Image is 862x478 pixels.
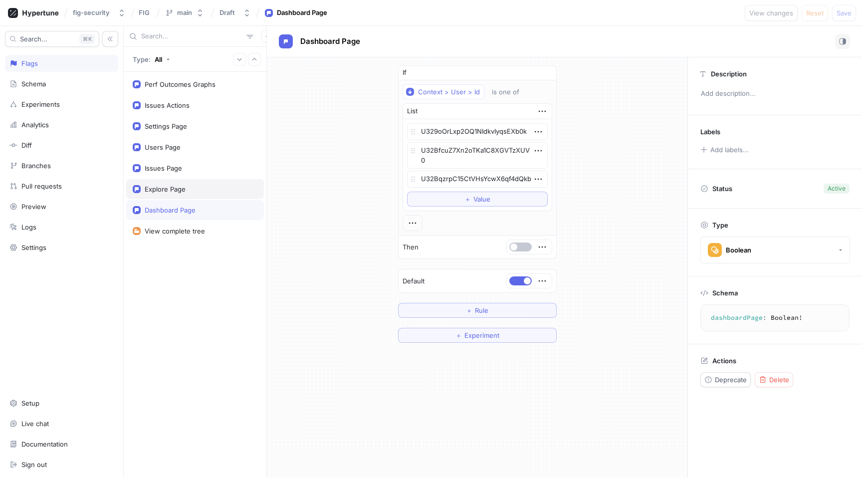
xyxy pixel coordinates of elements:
[832,5,856,21] button: Save
[697,143,752,156] button: Add labels...
[145,206,196,214] div: Dashboard Page
[277,8,327,18] div: Dashboard Page
[21,203,46,211] div: Preview
[21,100,60,108] div: Experiments
[145,143,181,151] div: Users Page
[407,142,548,169] textarea: U32BfcuZ7Xn2oTKa1C8XGVTzXUV0
[407,123,548,140] textarea: U329oOrLxp2OQ1NIdkvIyqsEXb0k
[21,182,62,190] div: Pull requests
[21,59,38,67] div: Flags
[403,68,407,78] p: If
[700,128,720,136] p: Labels
[802,5,828,21] button: Reset
[161,4,208,21] button: main
[712,289,738,297] p: Schema
[139,9,150,16] span: FIG
[696,85,854,102] p: Add description...
[487,84,534,99] button: is one of
[700,237,850,263] button: Boolean
[407,192,548,207] button: ＋Value
[21,420,49,428] div: Live chat
[473,196,490,202] span: Value
[705,309,845,327] textarea: dashboardPage: Boolean!
[749,10,793,16] span: View changes
[21,461,47,469] div: Sign out
[726,246,751,254] div: Boolean
[21,223,36,231] div: Logs
[155,55,162,63] div: All
[403,242,419,252] p: Then
[215,4,255,21] button: Draft
[712,221,728,229] p: Type
[806,10,824,16] span: Reset
[21,121,49,129] div: Analytics
[828,184,846,193] div: Active
[21,141,32,149] div: Diff
[700,372,751,387] button: Deprecate
[745,5,798,21] button: View changes
[145,185,186,193] div: Explore Page
[233,53,246,66] button: Expand all
[141,31,242,41] input: Search...
[398,328,557,343] button: ＋Experiment
[5,436,118,453] a: Documentation
[145,227,205,235] div: View complete tree
[145,164,182,172] div: Issues Page
[145,101,190,109] div: Issues Actions
[21,162,51,170] div: Branches
[712,182,732,196] p: Status
[464,332,499,338] span: Experiment
[837,10,852,16] span: Save
[769,377,789,383] span: Delete
[69,4,130,21] button: fig-security
[300,37,360,45] span: Dashboard Page
[133,55,151,63] p: Type:
[248,53,261,66] button: Collapse all
[145,122,187,130] div: Settings Page
[711,70,747,78] p: Description
[464,196,471,202] span: ＋
[755,372,793,387] button: Delete
[21,80,46,88] div: Schema
[21,399,39,407] div: Setup
[475,307,488,313] span: Rule
[79,34,95,44] div: K
[455,332,462,338] span: ＋
[418,88,480,96] div: Context > User > Id
[145,80,215,88] div: Perf Outcomes Graphs
[466,307,472,313] span: ＋
[20,36,47,42] span: Search...
[73,8,110,17] div: fig-security
[219,8,235,17] div: Draft
[712,357,736,365] p: Actions
[5,31,99,47] button: Search...K
[403,276,425,286] p: Default
[403,84,484,99] button: Context > User > Id
[398,303,557,318] button: ＋Rule
[492,88,519,96] div: is one of
[407,171,548,188] textarea: U32BqzrpC15CtVHsYcwX6qf4dQkb
[21,243,46,251] div: Settings
[177,8,192,17] div: main
[407,106,418,116] div: List
[21,440,68,448] div: Documentation
[715,377,747,383] span: Deprecate
[129,50,174,68] button: Type: All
